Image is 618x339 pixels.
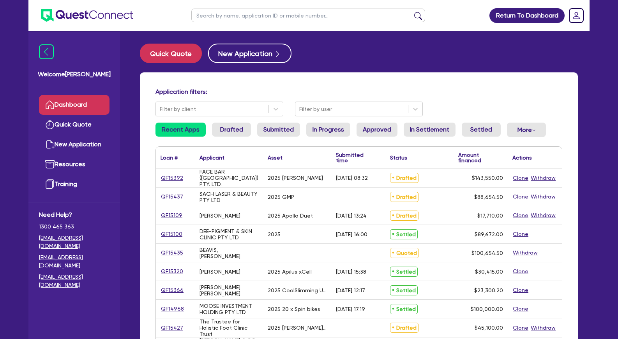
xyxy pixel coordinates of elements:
div: Status [390,155,407,160]
a: QF15427 [161,323,184,332]
span: Quoted [390,248,419,258]
a: Quick Quote [140,44,208,63]
div: 2025 Apollo Duet [268,213,313,219]
div: 2025 GMP [268,194,294,200]
span: Need Help? [39,210,109,220]
div: MOOSE INVESTMENT HOLDING PTY LTD [200,303,258,315]
button: Clone [512,211,529,220]
button: Clone [512,286,529,295]
span: $143,550.00 [472,175,503,181]
button: Clone [512,192,529,201]
div: FACE BAR ([GEOGRAPHIC_DATA]) PTY. LTD. [200,169,258,187]
img: training [45,179,55,189]
div: 2025 [268,231,281,237]
span: Settled [390,304,418,314]
div: 2025 CoolSlimming Ultimate 360 [268,287,327,293]
button: Withdraw [530,211,556,220]
span: Settled [390,229,418,239]
button: Dropdown toggle [507,123,546,137]
img: new-application [45,140,55,149]
div: Applicant [200,155,224,160]
button: Clone [512,323,529,332]
div: [PERSON_NAME] [PERSON_NAME] [200,284,258,297]
a: QF15109 [161,211,183,220]
a: Recent Apps [155,123,206,137]
button: Clone [512,174,529,183]
button: Clone [512,267,529,276]
span: $30,415.00 [475,269,503,275]
div: [PERSON_NAME] [200,213,240,219]
span: $88,654.50 [474,194,503,200]
div: Amount financed [458,152,503,163]
a: QF15100 [161,230,183,239]
span: $17,710.00 [477,213,503,219]
div: SACH LASER & BEAUTY PTY LTD [200,191,258,203]
a: Settled [462,123,501,137]
button: Clone [512,230,529,239]
a: [EMAIL_ADDRESS][DOMAIN_NAME] [39,234,109,250]
div: Asset [268,155,283,160]
span: Drafted [390,211,418,221]
div: DEE-PIGMENT & SKIN CLINIC PTY LTD [200,228,258,241]
button: Quick Quote [140,44,202,63]
a: Drafted [212,123,251,137]
a: [EMAIL_ADDRESS][DOMAIN_NAME] [39,253,109,270]
span: 1300 465 363 [39,223,109,231]
a: In Settlement [404,123,456,137]
a: Training [39,174,109,194]
a: QF15366 [161,286,184,295]
div: [DATE] 17:19 [336,306,365,312]
span: Drafted [390,323,418,333]
a: QF15435 [161,248,184,257]
div: The Trustee for Holistic Foot Clinic Trust [200,318,258,337]
span: $100,654.50 [471,250,503,256]
span: $45,100.00 [475,325,503,331]
span: Drafted [390,192,418,202]
span: $23,300.20 [474,287,503,293]
button: Clone [512,304,529,313]
div: [DATE] 16:00 [336,231,367,237]
a: QF15320 [161,267,184,276]
a: Approved [357,123,397,137]
a: Resources [39,155,109,174]
div: [DATE] 08:32 [336,175,368,181]
div: 2025 20 x Spin bikes [268,306,320,312]
a: New Application [39,135,109,155]
h4: Application filters: [155,88,562,95]
input: Search by name, application ID or mobile number... [191,9,425,22]
div: Submitted time [336,152,374,163]
span: Welcome [PERSON_NAME] [38,70,111,79]
div: BEAVIS, [PERSON_NAME] [200,247,258,259]
a: [EMAIL_ADDRESS][DOMAIN_NAME] [39,273,109,289]
div: [DATE] 12:17 [336,287,365,293]
a: QF15437 [161,192,184,201]
img: quest-connect-logo-blue [41,9,133,22]
span: Drafted [390,173,418,183]
button: New Application [208,44,291,63]
span: Settled [390,285,418,295]
a: Dropdown toggle [566,5,586,26]
button: Withdraw [530,192,556,201]
button: Withdraw [530,174,556,183]
a: QF14968 [161,304,184,313]
div: 2025 Apilus xCell [268,269,312,275]
img: resources [45,160,55,169]
a: Quick Quote [39,115,109,135]
button: Withdraw [512,248,538,257]
span: $89,672.00 [475,231,503,237]
div: [PERSON_NAME] [200,269,240,275]
a: Return To Dashboard [489,8,565,23]
div: Actions [512,155,532,160]
a: Submitted [257,123,300,137]
span: Settled [390,267,418,277]
img: quick-quote [45,120,55,129]
div: 2025 [PERSON_NAME] laser device [268,325,327,331]
div: Loan # [161,155,178,160]
button: Withdraw [530,323,556,332]
a: In Progress [306,123,350,137]
img: icon-menu-close [39,44,54,59]
span: $100,000.00 [471,306,503,312]
div: [DATE] 15:38 [336,269,366,275]
a: Dashboard [39,95,109,115]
